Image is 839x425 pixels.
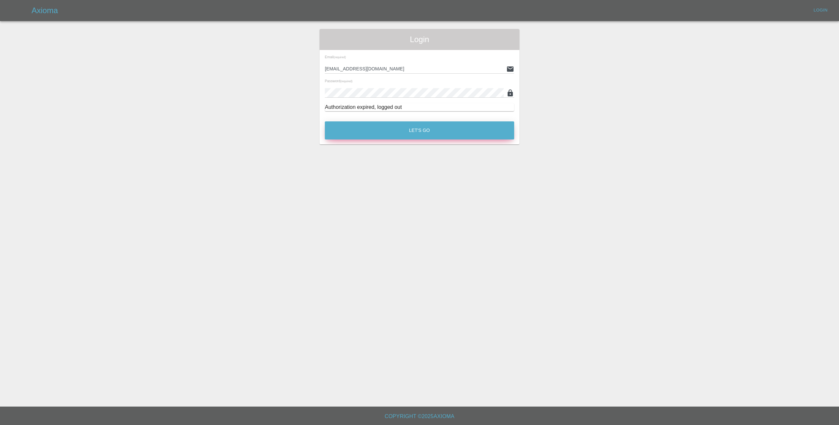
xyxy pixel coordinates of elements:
[325,34,514,45] span: Login
[5,412,834,421] h6: Copyright © 2025 Axioma
[325,55,346,59] span: Email
[325,79,352,83] span: Password
[325,103,514,111] div: Authorization expired, logged out
[32,5,58,16] h5: Axioma
[325,121,514,139] button: Let's Go
[340,80,352,83] small: (required)
[334,56,346,59] small: (required)
[810,5,831,15] a: Login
